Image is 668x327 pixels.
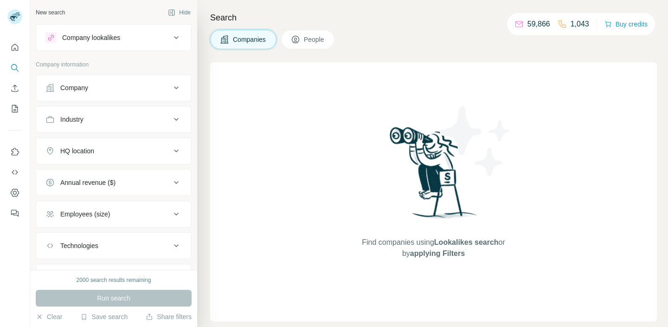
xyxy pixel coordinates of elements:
[210,11,657,24] h4: Search
[60,83,88,92] div: Company
[146,312,192,321] button: Share filters
[36,26,191,49] button: Company lookalikes
[571,19,589,30] p: 1,043
[36,312,62,321] button: Clear
[7,144,22,160] button: Use Surfe on LinkedIn
[434,238,499,246] span: Lookalikes search
[233,35,267,44] span: Companies
[7,100,22,117] button: My lists
[36,108,191,131] button: Industry
[359,237,507,259] span: Find companies using or by
[410,249,465,257] span: applying Filters
[62,33,120,42] div: Company lookalikes
[385,124,482,228] img: Surfe Illustration - Woman searching with binoculars
[7,39,22,56] button: Quick start
[60,178,116,187] div: Annual revenue ($)
[434,99,517,183] img: Surfe Illustration - Stars
[36,171,191,194] button: Annual revenue ($)
[7,184,22,201] button: Dashboard
[7,59,22,76] button: Search
[60,241,98,250] div: Technologies
[7,164,22,181] button: Use Surfe API
[604,18,648,31] button: Buy credits
[527,19,550,30] p: 59,866
[80,312,128,321] button: Save search
[36,266,191,288] button: Keywords
[36,235,191,257] button: Technologies
[60,209,110,219] div: Employees (size)
[36,203,191,225] button: Employees (size)
[60,146,94,156] div: HQ location
[161,6,197,20] button: Hide
[36,140,191,162] button: HQ location
[7,205,22,222] button: Feedback
[36,60,192,69] p: Company information
[304,35,325,44] span: People
[7,80,22,97] button: Enrich CSV
[77,276,151,284] div: 2000 search results remaining
[60,115,83,124] div: Industry
[36,77,191,99] button: Company
[36,8,65,17] div: New search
